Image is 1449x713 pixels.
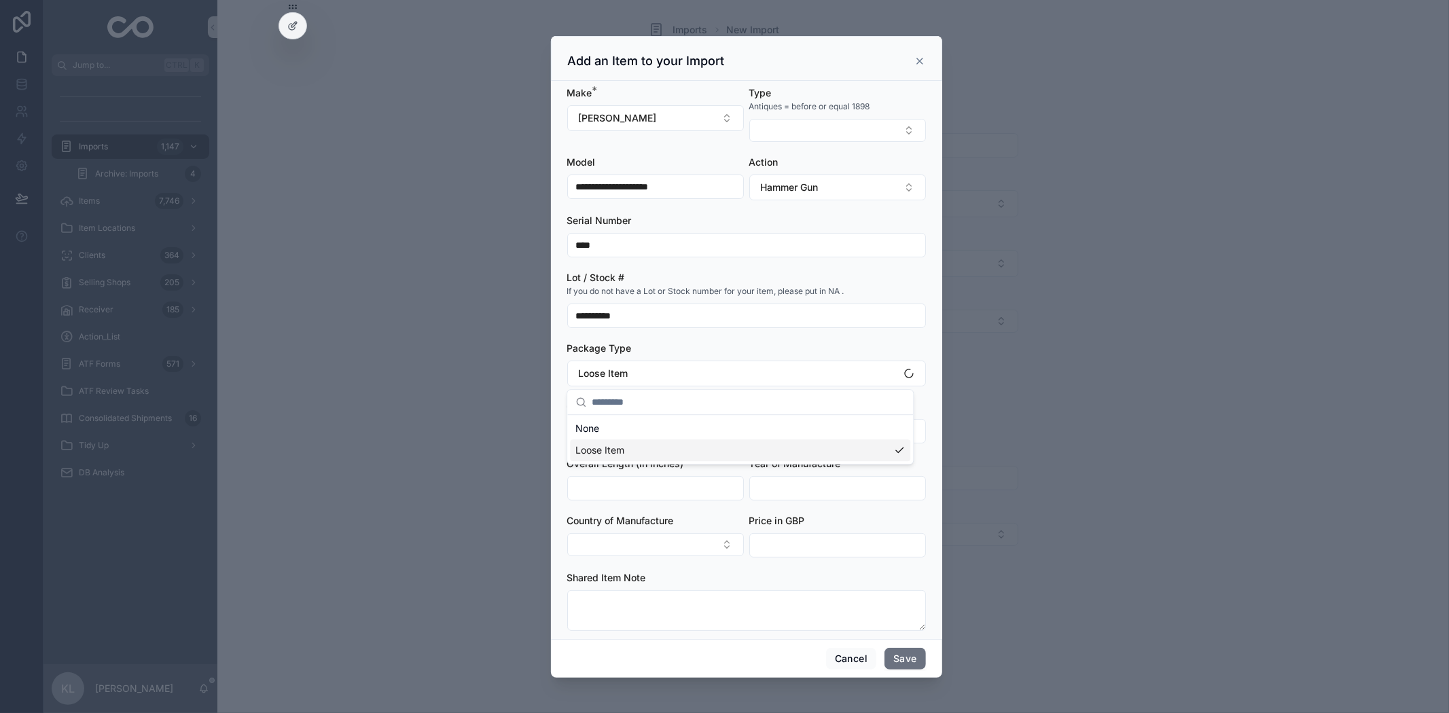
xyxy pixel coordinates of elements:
span: Serial Number [567,215,632,226]
span: Country of Manufacture [567,515,674,526]
button: Select Button [567,105,744,131]
span: Make [567,87,592,98]
span: Antiques = before or equal 1898 [749,101,870,112]
span: Loose Item [579,367,628,380]
button: Save [884,648,925,670]
button: Select Button [749,175,926,200]
div: Suggestions [567,415,913,464]
span: Price in GBP [749,515,805,526]
span: Loose Item [575,443,624,457]
div: None [570,418,910,439]
span: Action [749,156,779,168]
button: Select Button [567,361,926,386]
button: Select Button [749,119,926,142]
span: Shared Item Note [567,572,646,583]
span: Hammer Gun [761,181,819,194]
span: Lot / Stock # [567,272,625,283]
span: If you do not have a Lot or Stock number for your item, please put in NA . [567,286,844,297]
span: Package Type [567,342,632,354]
button: Select Button [567,533,744,556]
h3: Add an Item to your Import [568,53,725,69]
span: Model [567,156,596,168]
button: Cancel [826,648,876,670]
span: Type [749,87,772,98]
span: [PERSON_NAME] [579,111,657,125]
